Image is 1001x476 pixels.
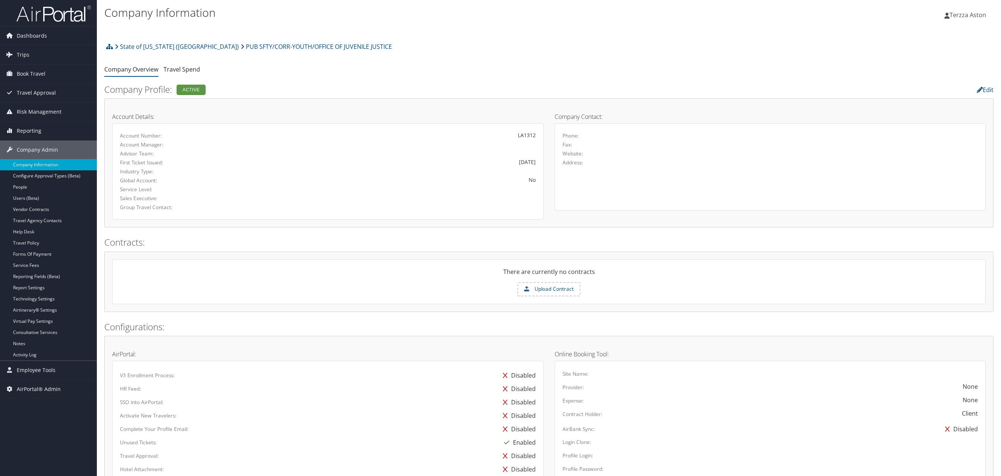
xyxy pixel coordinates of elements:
div: Disabled [499,409,536,422]
div: Disabled [499,449,536,463]
label: Account Manager: [120,141,251,148]
label: Contract Holder: [563,410,602,418]
div: Disabled [499,422,536,436]
h2: Company Profile: [104,83,693,96]
h1: Company Information [104,5,697,21]
div: None [963,395,978,404]
label: SSO into AirPortal: [120,398,164,406]
label: AirBank Sync: [563,425,595,433]
span: Reporting [17,122,41,140]
label: V3 Enrollment Process: [120,372,175,379]
div: LA1312 [262,131,536,139]
span: Trips [17,45,29,64]
h4: AirPortal: [112,351,544,357]
span: Dashboards [17,26,47,45]
label: Profile Login: [563,452,593,459]
span: Terzza Aston [950,11,986,19]
label: Address: [563,159,583,166]
div: Disabled [499,463,536,476]
label: Fax: [563,141,572,148]
div: Disabled [941,422,978,436]
label: Industry Type: [120,168,251,175]
label: Phone: [563,132,579,139]
span: Risk Management [17,103,61,121]
label: Unused Tickets: [120,439,157,446]
label: Global Account: [120,177,251,184]
label: Sales Executive: [120,195,251,202]
label: Travel Approval: [120,452,159,460]
label: Advisor Team: [120,150,251,157]
label: Website: [563,150,583,157]
div: There are currently no contracts [113,267,985,282]
label: Profile Password: [563,465,604,473]
a: Travel Spend [164,65,200,73]
h4: Online Booking Tool: [555,351,986,357]
label: Login Clone: [563,438,591,446]
div: None [963,382,978,391]
span: Book Travel [17,64,45,83]
label: Service Level: [120,186,251,193]
a: PUB SFTY/CORR-YOUTH/OFFICE OF JUVENILE JUSTICE [241,39,392,54]
label: HR Feed: [120,385,141,393]
div: [DATE] [262,158,536,166]
div: Client [962,409,978,418]
div: No [262,176,536,184]
label: Site Name: [563,370,589,378]
a: Terzza Aston [944,4,994,26]
label: First Ticket Issued: [120,159,251,166]
label: Expense: [563,397,584,404]
a: State of [US_STATE] ([GEOGRAPHIC_DATA]) [115,39,239,54]
a: Company Overview [104,65,158,73]
label: Upload Contract [518,283,580,296]
label: Hotel Attachment: [120,466,164,473]
div: Disabled [499,369,536,382]
h2: Contracts: [104,236,994,249]
h4: Company Contact: [555,114,986,120]
label: Complete Your Profile Email: [120,425,189,433]
span: Company Admin [17,141,58,159]
label: Provider: [563,384,584,391]
span: Travel Approval [17,83,56,102]
label: Account Number: [120,132,251,139]
a: Edit [977,86,994,94]
h4: Account Details: [112,114,544,120]
span: AirPortal® Admin [17,380,61,398]
span: Employee Tools [17,361,56,379]
div: Enabled [500,436,536,449]
img: airportal-logo.png [16,5,91,22]
label: Activate New Travelers: [120,412,177,419]
label: Group Travel Contact: [120,204,251,211]
div: Disabled [499,382,536,395]
h2: Configurations: [104,321,994,333]
div: Active [177,85,206,95]
div: Disabled [499,395,536,409]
